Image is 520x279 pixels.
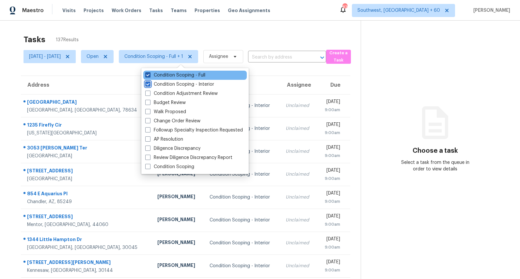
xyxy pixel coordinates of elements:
[27,244,147,251] div: [GEOGRAPHIC_DATA], [GEOGRAPHIC_DATA], 30045
[323,130,340,136] div: 9:00am
[171,7,187,14] span: Teams
[112,7,141,14] span: Work Orders
[27,130,147,136] div: [US_STATE][GEOGRAPHIC_DATA]
[398,159,473,172] div: Select a task from the queue in order to view details
[29,53,61,60] span: [DATE] - [DATE]
[145,72,205,78] label: Condition Scoping - Full
[87,53,99,60] span: Open
[323,267,340,273] div: 9:00am
[145,118,200,124] label: Change Order Review
[210,194,276,201] div: Condition Scoping - Interior
[357,7,440,14] span: Southwest, [GEOGRAPHIC_DATA] + 60
[27,122,147,130] div: 1235 Firefly Cir
[323,98,340,107] div: [DATE]
[157,262,199,270] div: [PERSON_NAME]
[22,7,44,14] span: Maestro
[157,193,199,201] div: [PERSON_NAME]
[286,102,312,109] div: Unclaimed
[210,263,276,269] div: Condition Scoping - Interior
[145,81,214,88] label: Condition Scoping - Interior
[323,244,340,251] div: 9:00am
[145,164,194,170] label: Condition Scoping
[323,259,340,267] div: [DATE]
[24,36,45,43] h2: Tasks
[27,221,147,228] div: Mentor, [GEOGRAPHIC_DATA], 44060
[228,7,270,14] span: Geo Assignments
[286,171,312,178] div: Unclaimed
[27,267,147,274] div: Kennesaw, [GEOGRAPHIC_DATA], 30144
[157,170,199,179] div: [PERSON_NAME]
[286,125,312,132] div: Unclaimed
[286,217,312,223] div: Unclaimed
[27,213,147,221] div: [STREET_ADDRESS]
[326,50,351,64] button: Create a Task
[323,236,340,244] div: [DATE]
[323,221,340,228] div: 9:00am
[323,167,340,175] div: [DATE]
[27,190,147,199] div: 854 E Aquarius Pl
[210,171,276,178] div: Condition Scoping - Interior
[323,175,340,182] div: 9:00am
[329,49,348,64] span: Create a Task
[62,7,76,14] span: Visits
[145,136,183,143] label: AP Resolution
[342,4,347,10] div: 879
[84,7,104,14] span: Projects
[27,99,147,107] div: [GEOGRAPHIC_DATA]
[27,199,147,205] div: Chandler, AZ, 85249
[286,240,312,246] div: Unclaimed
[157,216,199,224] div: [PERSON_NAME]
[323,107,340,113] div: 9:00am
[209,53,228,60] span: Assignee
[145,154,232,161] label: Review Diligence Discrepancy Report
[323,144,340,152] div: [DATE]
[27,236,147,244] div: 1344 Little Hampton Dr
[323,198,340,205] div: 9:00am
[27,107,147,113] div: [GEOGRAPHIC_DATA], [GEOGRAPHIC_DATA], 78634
[323,213,340,221] div: [DATE]
[286,263,312,269] div: Unclaimed
[280,76,317,94] th: Assignee
[210,217,276,223] div: Condition Scoping - Interior
[145,99,186,106] label: Budget Review
[248,52,308,62] input: Search by address
[145,109,186,115] label: Walk Proposed
[149,8,163,13] span: Tasks
[145,90,218,97] label: Condition Adjustment Review
[318,53,327,62] button: Open
[27,153,147,159] div: [GEOGRAPHIC_DATA]
[145,145,200,152] label: Diligence Discrepancy
[27,259,147,267] div: [STREET_ADDRESS][PERSON_NAME]
[195,7,220,14] span: Properties
[145,127,243,133] label: Followup Specialty Inspection Requested
[157,239,199,247] div: [PERSON_NAME]
[210,240,276,246] div: Condition Scoping - Interior
[286,148,312,155] div: Unclaimed
[56,37,79,43] span: 137 Results
[471,7,510,14] span: [PERSON_NAME]
[286,194,312,201] div: Unclaimed
[27,167,147,176] div: [STREET_ADDRESS]
[323,121,340,130] div: [DATE]
[27,176,147,182] div: [GEOGRAPHIC_DATA]
[323,152,340,159] div: 9:00am
[27,145,147,153] div: 3053 [PERSON_NAME] Ter
[21,76,152,94] th: Address
[317,76,350,94] th: Due
[124,53,183,60] span: Condition Scoping - Full + 1
[323,190,340,198] div: [DATE]
[413,148,458,154] h3: Choose a task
